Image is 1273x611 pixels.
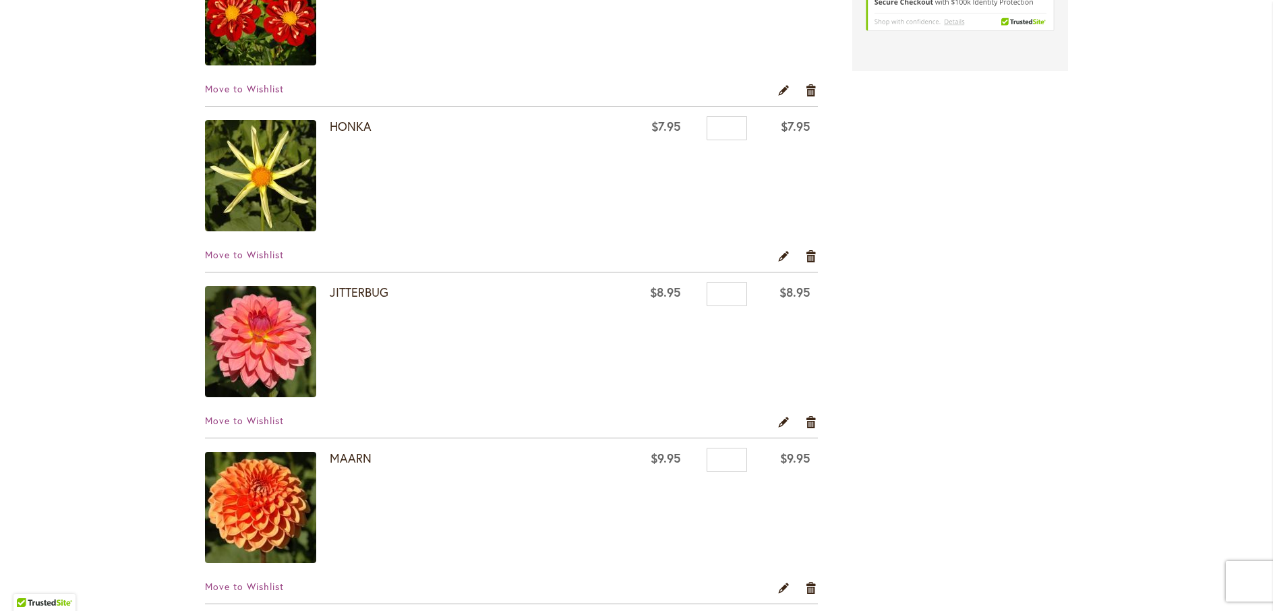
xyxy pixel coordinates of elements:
[205,248,284,261] a: Move to Wishlist
[330,284,388,300] a: JITTERBUG
[651,118,681,134] span: $7.95
[330,118,372,134] a: HONKA
[330,450,372,466] a: MAARN
[781,118,810,134] span: $7.95
[205,286,316,397] img: JITTERBUG
[205,580,284,593] a: Move to Wishlist
[205,414,284,427] a: Move to Wishlist
[205,452,330,566] a: MAARN
[651,450,681,466] span: $9.95
[10,563,48,601] iframe: Launch Accessibility Center
[205,120,316,231] img: HONKA
[205,82,284,95] a: Move to Wishlist
[650,284,681,300] span: $8.95
[205,286,330,401] a: JITTERBUG
[780,450,810,466] span: $9.95
[205,452,316,563] img: MAARN
[205,120,330,235] a: HONKA
[779,284,810,300] span: $8.95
